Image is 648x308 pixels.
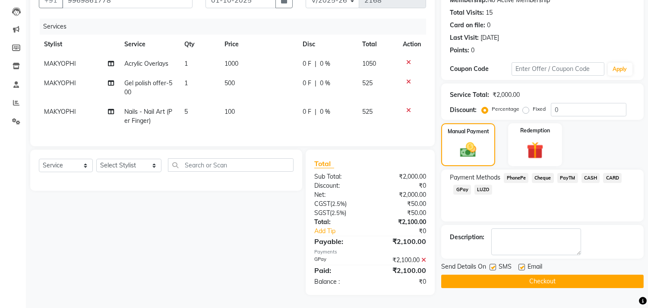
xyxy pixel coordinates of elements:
div: Discount: [450,106,477,115]
span: 100 [224,108,235,115]
div: Balance : [308,277,370,286]
button: Checkout [441,275,644,288]
div: ( ) [308,199,370,209]
button: Apply [608,63,632,76]
span: | [315,107,316,116]
span: GPay [453,185,471,195]
div: Service Total: [450,90,489,99]
label: Redemption [520,127,550,135]
span: 500 [224,79,235,87]
span: SGST [314,209,330,217]
div: ₹50.00 [370,199,433,209]
div: Paid: [308,265,370,276]
span: SMS [499,262,512,273]
div: Last Visit: [450,33,479,42]
div: ₹2,100.00 [370,218,433,227]
th: Disc [297,35,357,54]
span: 0 % [320,107,330,116]
div: [DATE] [480,33,499,42]
input: Search or Scan [168,158,294,172]
span: 1000 [224,60,238,67]
div: Description: [450,233,484,242]
span: MAKYOPHI [44,60,76,67]
div: Card on file: [450,21,485,30]
div: 15 [486,8,493,17]
span: 2.5% [332,200,345,207]
img: _cash.svg [455,141,481,159]
span: Cheque [532,173,554,183]
img: _gift.svg [522,140,549,161]
th: Stylist [39,35,119,54]
span: 2.5% [332,209,345,216]
span: Total [314,159,334,168]
span: 0 F [303,59,311,68]
th: Qty [179,35,219,54]
span: Acrylic Overlays [124,60,168,67]
span: MAKYOPHI [44,108,76,115]
label: Percentage [492,105,519,113]
div: ₹2,000.00 [370,190,433,199]
span: MAKYOPHI [44,79,76,87]
span: PhonePe [504,173,528,183]
span: 1050 [362,60,376,67]
span: 525 [362,108,373,115]
div: ₹0 [370,181,433,190]
div: ₹0 [370,277,433,286]
span: Gel polish offer-500 [124,79,172,96]
div: Sub Total: [308,172,370,181]
span: 0 F [303,79,311,88]
span: LUZO [474,185,492,195]
div: ₹2,000.00 [370,172,433,181]
div: Total: [308,218,370,227]
div: ₹2,100.00 [370,236,433,247]
span: | [315,59,316,68]
span: CASH [582,173,600,183]
label: Manual Payment [448,128,489,135]
input: Enter Offer / Coupon Code [512,62,604,76]
th: Action [398,35,426,54]
div: ( ) [308,209,370,218]
div: 0 [471,46,474,55]
a: Add Tip [308,227,381,236]
label: Fixed [533,105,546,113]
span: 0 F [303,107,311,116]
th: Service [119,35,179,54]
span: 5 [184,108,188,115]
div: Points: [450,46,469,55]
div: ₹2,100.00 [370,256,433,265]
span: 525 [362,79,373,87]
div: 0 [487,21,490,30]
div: Discount: [308,181,370,190]
span: | [315,79,316,88]
span: 1 [184,60,188,67]
div: Coupon Code [450,64,512,74]
div: ₹2,100.00 [370,265,433,276]
div: ₹2,000.00 [493,90,520,99]
span: 0 % [320,59,330,68]
div: Services [40,19,433,35]
span: 0 % [320,79,330,88]
span: Nails - Nail Art (Per Finger) [124,108,172,125]
th: Price [219,35,297,54]
div: Payable: [308,236,370,247]
span: CARD [603,173,622,183]
span: 1 [184,79,188,87]
div: ₹0 [381,227,433,236]
div: Total Visits: [450,8,484,17]
span: Payment Methods [450,173,500,182]
th: Total [357,35,398,54]
div: GPay [308,256,370,265]
div: Payments [314,248,426,256]
span: CGST [314,200,330,208]
span: Email [528,262,542,273]
div: ₹50.00 [370,209,433,218]
span: Send Details On [441,262,486,273]
span: PayTM [557,173,578,183]
div: Net: [308,190,370,199]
